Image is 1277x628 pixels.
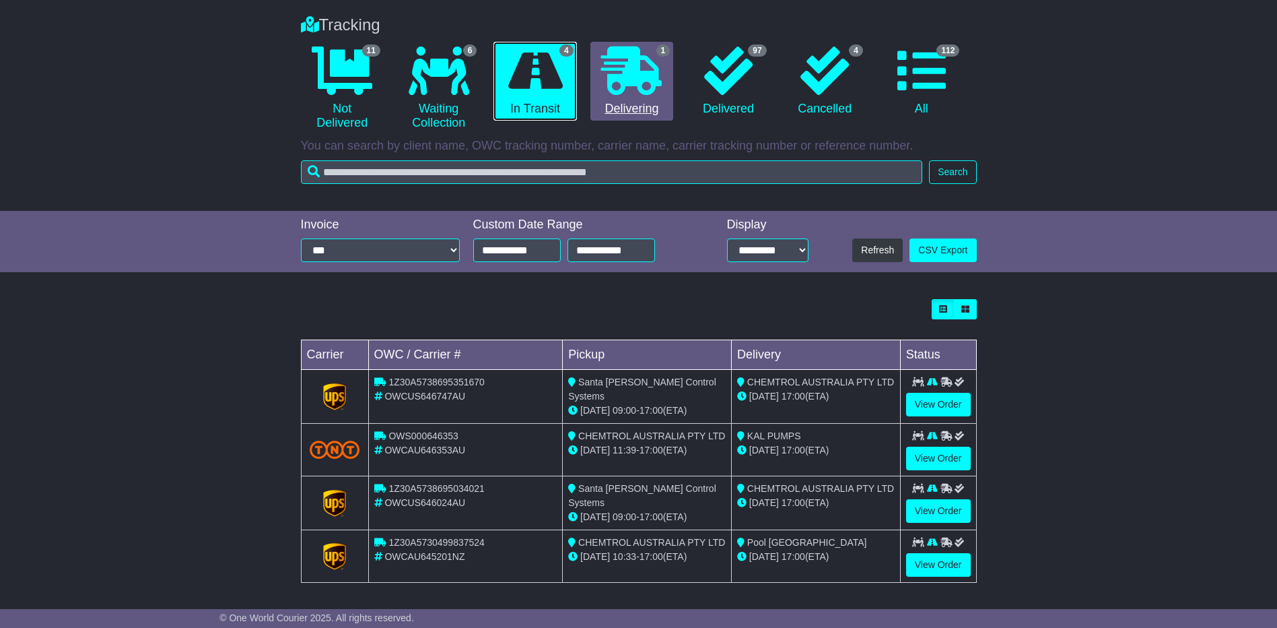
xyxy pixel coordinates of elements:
[613,551,636,562] span: 10:33
[640,551,663,562] span: 17:00
[568,550,726,564] div: - (ETA)
[906,553,971,577] a: View Order
[310,441,360,459] img: TNT_Domestic.png
[613,445,636,456] span: 11:39
[640,511,663,522] span: 17:00
[388,483,484,494] span: 1Z30A5738695034021
[590,42,673,121] a: 1 Delivering
[578,537,725,548] span: CHEMTROL AUSTRALIA PTY LTD
[613,511,636,522] span: 09:00
[782,551,805,562] span: 17:00
[748,44,766,57] span: 97
[731,340,900,370] td: Delivery
[323,490,346,517] img: GetCarrierServiceLogo
[384,497,465,508] span: OWCUS646024AU
[578,431,725,441] span: CHEMTROL AUSTRALIA PTY LTD
[737,443,895,458] div: (ETA)
[849,44,863,57] span: 4
[900,340,976,370] td: Status
[368,340,563,370] td: OWC / Carrier #
[749,497,779,508] span: [DATE]
[563,340,732,370] td: Pickup
[301,139,977,154] p: You can search by client name, OWC tracking number, carrier name, carrier tracking number or refe...
[737,550,895,564] div: (ETA)
[294,15,983,35] div: Tracking
[323,383,346,410] img: GetCarrierServiceLogo
[613,405,636,416] span: 09:00
[747,377,894,387] span: CHEMTROL AUSTRALIA PTY LTD
[568,443,726,458] div: - (ETA)
[747,431,801,441] span: KAL PUMPS
[749,391,779,402] span: [DATE]
[568,483,716,508] span: Santa [PERSON_NAME] Control Systems
[929,160,976,184] button: Search
[749,551,779,562] span: [DATE]
[906,447,971,470] a: View Order
[463,44,477,57] span: 6
[568,510,726,524] div: - (ETA)
[580,551,610,562] span: [DATE]
[559,44,574,57] span: 4
[782,497,805,508] span: 17:00
[749,445,779,456] span: [DATE]
[737,389,895,404] div: (ETA)
[737,496,895,510] div: (ETA)
[384,391,465,402] span: OWCUS646747AU
[936,44,959,57] span: 112
[473,218,689,232] div: Custom Date Range
[784,42,866,121] a: 4 Cancelled
[727,218,808,232] div: Display
[906,499,971,523] a: View Order
[656,44,670,57] span: 1
[747,483,894,494] span: CHEMTROL AUSTRALIA PTY LTD
[388,431,458,441] span: OWS000646353
[323,543,346,570] img: GetCarrierServiceLogo
[388,377,484,387] span: 1Z30A5738695351670
[568,377,716,402] span: Santa [PERSON_NAME] Control Systems
[906,393,971,416] a: View Order
[782,391,805,402] span: 17:00
[301,340,368,370] td: Carrier
[362,44,380,57] span: 11
[397,42,480,135] a: 6 Waiting Collection
[580,405,610,416] span: [DATE]
[388,537,484,548] span: 1Z30A5730499837524
[568,404,726,418] div: - (ETA)
[687,42,769,121] a: 97 Delivered
[640,445,663,456] span: 17:00
[301,42,384,135] a: 11 Not Delivered
[782,445,805,456] span: 17:00
[384,445,465,456] span: OWCAU646353AU
[301,218,460,232] div: Invoice
[852,239,903,262] button: Refresh
[580,445,610,456] span: [DATE]
[747,537,867,548] span: Pool [GEOGRAPHIC_DATA]
[880,42,963,121] a: 112 All
[640,405,663,416] span: 17:00
[219,613,414,623] span: © One World Courier 2025. All rights reserved.
[909,239,976,262] a: CSV Export
[384,551,464,562] span: OWCAU645201NZ
[493,42,576,121] a: 4 In Transit
[580,511,610,522] span: [DATE]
